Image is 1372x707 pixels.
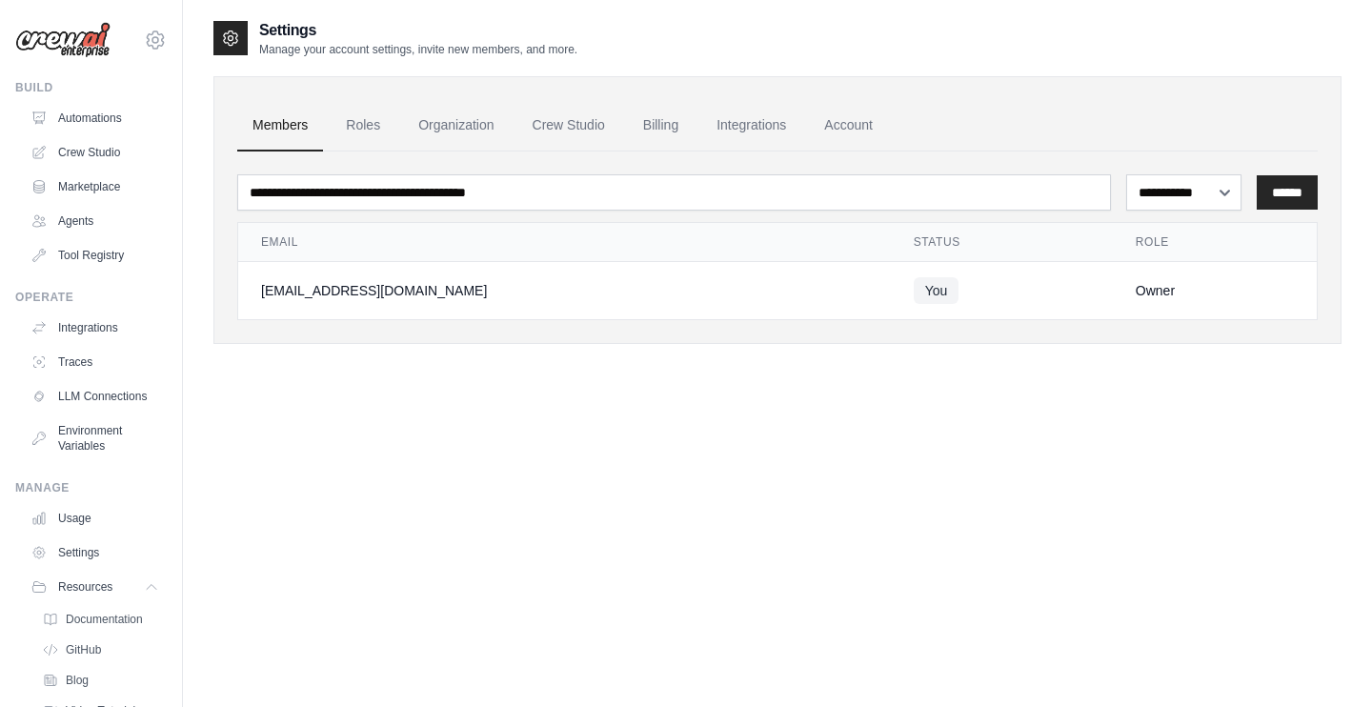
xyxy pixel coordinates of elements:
a: Crew Studio [23,137,167,168]
span: Resources [58,579,112,595]
a: Crew Studio [517,100,620,151]
span: GitHub [66,642,101,657]
h2: Settings [259,19,577,42]
div: Build [15,80,167,95]
span: You [914,277,959,304]
a: Documentation [34,606,167,633]
th: Email [238,223,891,262]
div: [EMAIL_ADDRESS][DOMAIN_NAME] [261,281,868,300]
th: Role [1113,223,1317,262]
button: Resources [23,572,167,602]
a: Roles [331,100,395,151]
a: Account [809,100,888,151]
a: Billing [628,100,694,151]
a: Automations [23,103,167,133]
a: Integrations [701,100,801,151]
th: Status [891,223,1113,262]
a: Environment Variables [23,415,167,461]
div: Operate [15,290,167,305]
a: Agents [23,206,167,236]
a: Tool Registry [23,240,167,271]
a: Integrations [23,313,167,343]
a: Usage [23,503,167,534]
a: Settings [23,537,167,568]
span: Blog [66,673,89,688]
a: Traces [23,347,167,377]
a: Blog [34,667,167,694]
div: Manage [15,480,167,495]
p: Manage your account settings, invite new members, and more. [259,42,577,57]
img: Logo [15,22,111,58]
a: GitHub [34,636,167,663]
div: Owner [1136,281,1294,300]
a: Organization [403,100,509,151]
a: LLM Connections [23,381,167,412]
a: Marketplace [23,172,167,202]
a: Members [237,100,323,151]
span: Documentation [66,612,143,627]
